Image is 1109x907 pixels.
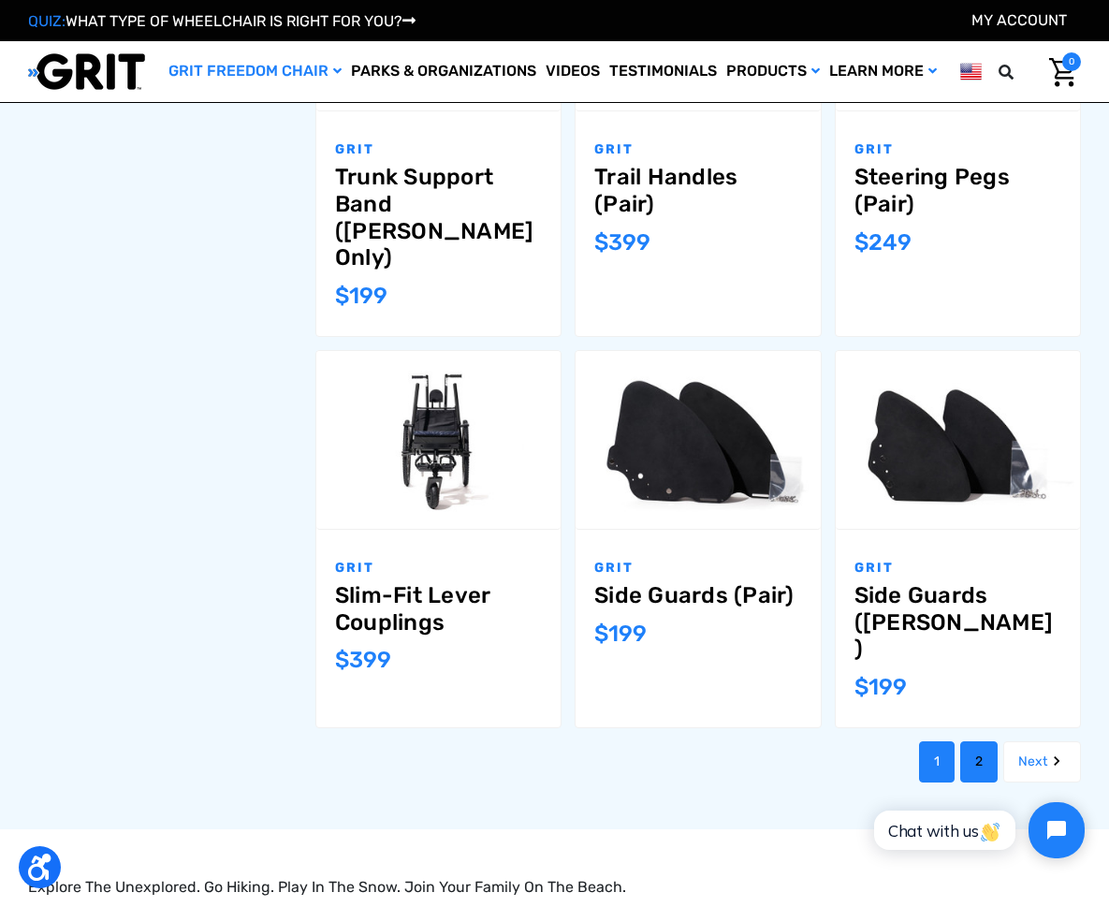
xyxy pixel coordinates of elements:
[594,139,801,159] p: GRIT
[854,674,907,700] span: $199
[335,647,391,673] span: $399
[594,582,801,609] a: Side Guards (Pair),$199.00
[960,741,998,783] a: Page 2 of 2
[335,582,542,636] a: Slim-Fit Lever Couplings,$399.00
[295,741,1081,783] nav: pagination
[960,60,982,83] img: us.png
[335,283,387,309] span: $199
[971,11,1067,29] a: Account
[824,41,941,102] a: Learn More
[836,358,1080,521] img: GRIT Junior Side Guards: pair of side guards and hardware to attach to GRIT Junior, to protect cl...
[854,558,1061,578] p: GRIT
[854,582,1061,663] a: Side Guards (GRIT Jr.),$199.00
[316,351,561,529] a: Slim-Fit Lever Couplings,$399.00
[854,139,1061,159] p: GRIT
[1049,58,1076,87] img: Cart
[1026,52,1035,92] input: Search
[576,358,820,521] img: GRIT Side Guards: pair of side guards and hardware to attach to GRIT Freedom Chair, to protect cl...
[1003,741,1081,783] a: Next
[335,164,542,271] a: Trunk Support Band (GRIT Jr. Only),$199.00
[594,164,801,218] a: Trail Handles (Pair),$399.00
[576,351,820,529] a: Side Guards (Pair),$199.00
[28,12,66,30] span: QUIZ:
[854,786,1101,874] iframe: Tidio Chat
[1035,52,1081,92] a: Cart with 0 items
[541,41,605,102] a: Videos
[594,558,801,578] p: GRIT
[854,164,1061,218] a: Steering Pegs (Pair),$249.00
[316,358,561,521] img: Slim-Fit Lever Couplings
[594,229,650,256] span: $399
[335,139,542,159] p: GRIT
[854,229,912,256] span: $249
[28,876,1081,899] p: Explore The Unexplored. Go Hiking. Play In The Snow. Join Your Family On The Beach.
[28,52,145,91] img: GRIT All-Terrain Wheelchair and Mobility Equipment
[836,351,1080,529] a: Side Guards (GRIT Jr.),$199.00
[605,41,722,102] a: Testimonials
[164,41,346,102] a: GRIT Freedom Chair
[335,558,542,578] p: GRIT
[28,12,416,30] a: QUIZ:WHAT TYPE OF WHEELCHAIR IS RIGHT FOR YOU?
[346,41,541,102] a: Parks & Organizations
[594,621,647,647] span: $199
[919,741,955,783] a: Page 1 of 2
[1062,52,1081,71] span: 0
[722,41,824,102] a: Products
